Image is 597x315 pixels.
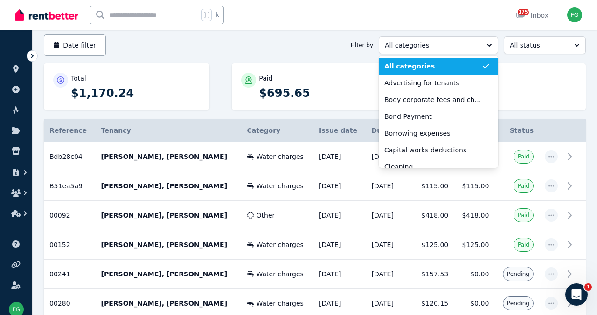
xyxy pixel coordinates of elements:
td: [DATE] [366,230,414,260]
span: Borrowing expenses [384,129,481,138]
span: Bdb28c04 [49,153,83,160]
span: All categories [385,41,479,50]
span: Water charges [257,152,304,161]
td: $418.00 [413,201,454,230]
td: $0.00 [454,260,494,289]
th: Tenancy [96,119,242,142]
p: [PERSON_NAME], [PERSON_NAME] [101,269,236,279]
span: 1 [584,283,592,291]
th: Category [242,119,313,142]
td: $125.00 [454,230,494,260]
td: [DATE] [366,171,414,201]
img: Franco Gugliotta [567,7,582,22]
span: All status [510,41,567,50]
span: Paid [518,182,529,190]
span: Cleaning [384,162,481,171]
span: Bond Payment [384,112,481,121]
p: [PERSON_NAME], [PERSON_NAME] [101,299,236,308]
td: [DATE] [313,142,366,171]
ul: All categories [379,56,498,168]
span: B51ea5a9 [49,182,83,190]
span: Water charges [257,240,304,249]
span: 00152 [49,241,70,248]
img: RentBetter [15,8,78,22]
span: 00092 [49,212,70,219]
span: Advertising for tenants [384,78,481,88]
td: [DATE] [366,201,414,230]
span: Body corporate fees and charges [384,95,481,104]
td: $418.00 [454,201,494,230]
span: Pending [507,300,529,307]
span: Reference [49,127,87,134]
button: Date filter [44,34,106,56]
div: Inbox [516,11,548,20]
span: Water charges [257,299,304,308]
span: k [215,11,219,19]
iframe: Intercom live chat [565,283,588,306]
td: [DATE] [313,171,366,201]
th: Due date [366,119,414,142]
td: [DATE] [313,230,366,260]
p: Total [71,74,86,83]
p: $1,170.24 [71,86,200,101]
td: [DATE] [366,260,414,289]
span: Pending [507,270,529,278]
span: Paid [518,153,529,160]
span: Paid [518,212,529,219]
td: $115.00 [454,171,494,201]
td: $157.53 [413,260,454,289]
span: All categories [384,62,481,71]
button: All status [504,36,586,54]
p: [PERSON_NAME], [PERSON_NAME] [101,240,236,249]
td: $115.00 [413,171,454,201]
span: 175 [518,9,529,15]
span: 00280 [49,300,70,307]
span: Other [257,211,275,220]
td: [DATE] [313,260,366,289]
span: Paid [518,241,529,248]
th: Issue date [313,119,366,142]
th: Status [494,119,539,142]
td: $125.00 [413,230,454,260]
p: Paid [259,74,272,83]
p: [PERSON_NAME], [PERSON_NAME] [101,152,236,161]
p: [PERSON_NAME], [PERSON_NAME] [101,211,236,220]
span: Water charges [257,269,304,279]
span: Filter by [351,41,373,49]
button: All categories [379,36,498,54]
p: [PERSON_NAME], [PERSON_NAME] [101,181,236,191]
span: Water charges [257,181,304,191]
td: [DATE] [366,142,414,171]
p: $695.65 [259,86,388,101]
span: Capital works deductions [384,145,481,155]
td: [DATE] [313,201,366,230]
span: 00241 [49,270,70,278]
p: $474.59 [447,86,576,101]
